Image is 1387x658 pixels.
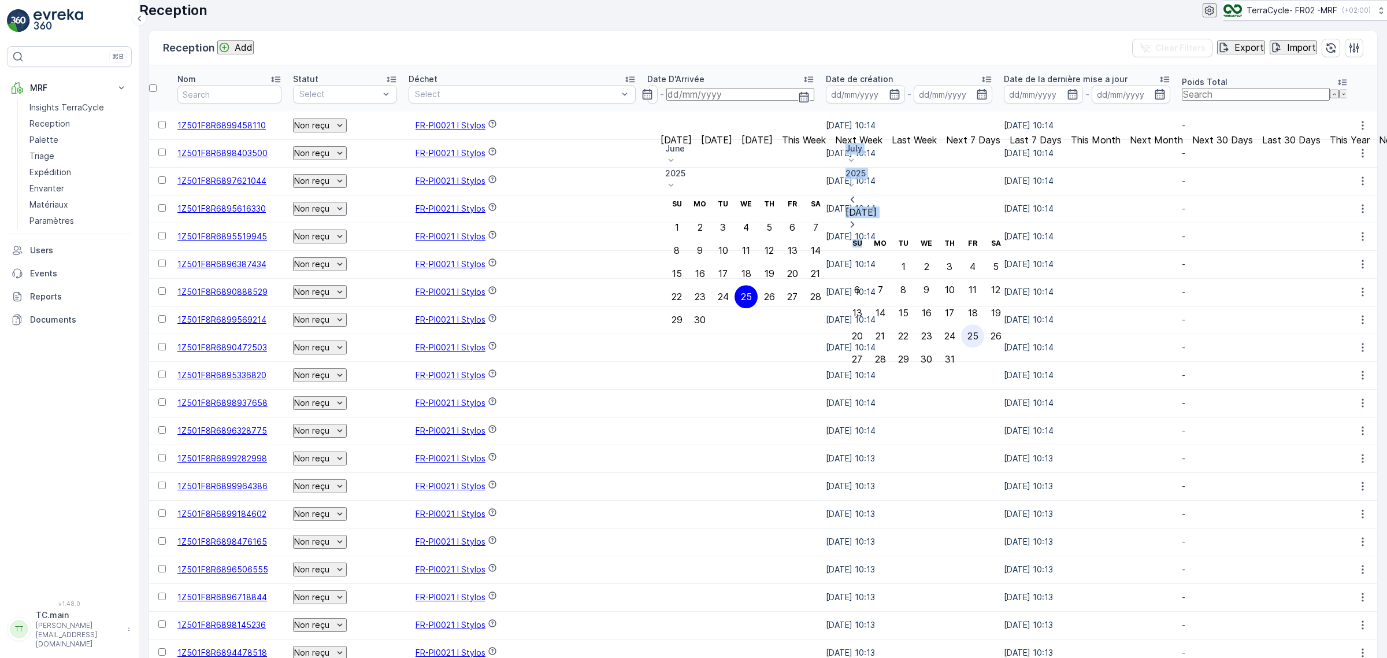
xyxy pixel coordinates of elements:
[766,222,772,232] div: 5
[25,197,132,213] a: Matériaux
[900,284,906,295] div: 8
[293,396,347,410] button: Non reçu
[294,482,329,491] p: Non reçu
[416,453,485,463] span: FR-PI0021 I Stylos
[1182,76,1227,88] p: Poids Total
[416,370,485,380] span: FR-PI0021 I Stylos
[416,426,485,435] span: FR-PI0021 I Stylos
[293,257,347,271] button: Non reçu
[25,180,132,197] a: Envanter
[991,308,1001,318] div: 19
[694,315,706,325] div: 30
[720,222,726,232] div: 3
[416,342,485,352] span: FR-PI0021 I Stylos
[991,331,1002,341] div: 26
[293,73,318,85] p: Statut
[293,535,347,549] button: Non reçu
[293,479,347,493] button: Non reçu
[177,85,281,103] input: Search
[416,287,485,297] a: FR-PI0021 I Stylos
[777,134,830,146] button: This Week
[947,261,952,272] div: 3
[813,222,818,232] div: 7
[34,9,83,32] img: logo_light-DOdMpM7g.png
[698,222,703,232] div: 2
[1287,42,1316,53] p: Import
[416,564,485,574] a: FR-PI0021 I Stylos
[7,9,30,32] img: logo
[293,174,347,188] button: Non reçu
[177,73,196,85] p: Nom
[177,481,268,491] span: 1Z501F8R6899964386
[177,453,267,463] a: 1Z501F8R6899282998
[7,239,132,262] a: Users
[293,507,347,521] button: Non reçu
[826,85,905,103] input: dd/mm/yyyy
[820,445,998,472] td: [DATE] 10:13
[294,593,329,602] p: Non reçu
[416,315,485,324] a: FR-PI0021 I Stylos
[665,168,827,179] p: 2025
[112,52,124,61] p: ⌘B
[969,284,977,295] div: 11
[924,284,929,295] div: 9
[945,284,955,295] div: 10
[177,342,267,352] span: 1Z501F8R6890472503
[29,199,68,210] p: Matériaux
[235,42,253,53] p: Add
[945,308,954,318] div: 17
[946,135,1000,145] p: Next 7 Days
[7,262,132,285] a: Events
[294,149,329,158] p: Non reçu
[294,176,329,186] p: Non reçu
[899,308,908,318] div: 15
[10,620,28,638] div: TT
[29,215,74,227] p: Paramètres
[293,563,347,576] button: Non reçu
[177,564,268,574] span: 1Z501F8R6896506555
[876,308,885,318] div: 14
[718,245,728,256] div: 10
[416,120,485,130] span: FR-PI0021 I Stylos
[1330,135,1370,145] p: This Year
[294,121,329,130] p: Non reçu
[294,398,329,408] p: Non reçu
[294,620,329,630] p: Non reçu
[1010,135,1062,145] p: Last 7 Days
[1217,40,1265,54] button: Export
[177,204,266,213] span: 1Z501F8R6895616330
[177,259,266,269] span: 1Z501F8R6896387434
[30,82,109,94] p: MRF
[674,245,680,256] div: 8
[416,481,485,491] span: FR-PI0021 I Stylos
[415,88,618,100] p: Select
[993,261,999,272] div: 5
[177,231,267,241] a: 1Z501F8R6895519945
[1155,42,1206,54] p: Clear Filters
[1132,39,1212,57] button: Clear Filters
[30,314,127,326] p: Documents
[742,245,750,256] div: 11
[810,291,821,302] div: 28
[902,261,906,272] div: 1
[416,231,485,241] a: FR-PI0021 I Stylos
[718,268,728,279] div: 17
[789,222,795,232] div: 6
[835,135,882,145] p: Next Week
[820,112,998,139] td: [DATE] 10:14
[782,135,826,145] p: This Week
[294,343,329,352] p: Non reçu
[416,537,485,546] span: FR-PI0021 I Stylos
[416,259,485,269] a: FR-PI0021 I Stylos
[998,389,1176,417] td: [DATE] 10:14
[416,204,485,213] span: FR-PI0021 I Stylos
[852,308,862,318] div: 13
[177,176,266,186] a: 1Z501F8R6897621044
[30,291,127,302] p: Reports
[647,85,658,103] input: dd/mm/yyyy
[1005,134,1066,146] button: Last 7 Days
[1247,5,1337,16] p: TerraCycle- FR02 -MRF
[672,315,683,325] div: 29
